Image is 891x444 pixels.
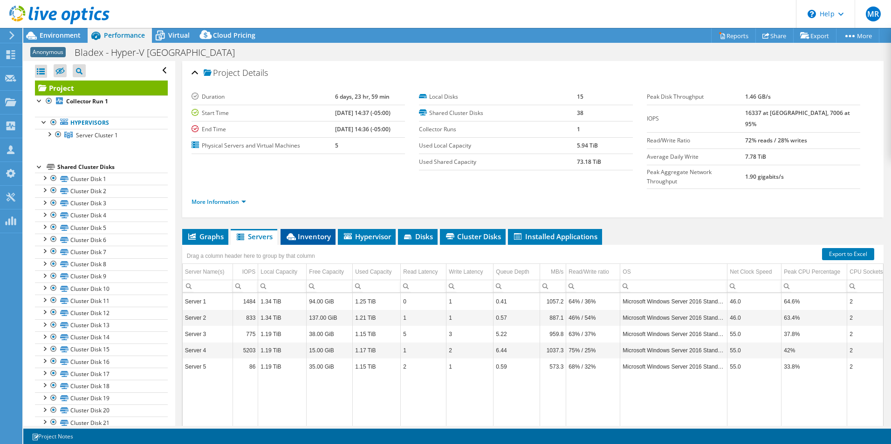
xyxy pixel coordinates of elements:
[35,117,168,129] a: Hypervisors
[353,309,401,326] td: Column Used Capacity, Value 1.21 TiB
[446,342,493,358] td: Column Write Latency, Value 2
[446,326,493,342] td: Column Write Latency, Value 3
[401,264,446,280] td: Read Latency Column
[35,404,168,417] a: Cluster Disk 20
[307,358,353,375] td: Column Free Capacity, Value 35.00 GiB
[577,158,601,166] b: 73.18 TiB
[745,109,850,128] b: 16337 at [GEOGRAPHIC_DATA], 7006 at 95%
[781,264,847,280] td: Peak CPU Percentage Column
[285,232,331,241] span: Inventory
[353,358,401,375] td: Column Used Capacity, Value 1.15 TiB
[260,266,297,277] div: Local Capacity
[540,358,566,375] td: Column MB/s, Value 573.3
[566,280,620,292] td: Column Read/Write ratio, Filter cell
[353,280,401,292] td: Column Used Capacity, Filter cell
[233,280,258,292] td: Column IOPS, Filter cell
[781,280,847,292] td: Column Peak CPU Percentage, Filter cell
[213,31,255,40] span: Cloud Pricing
[566,358,620,375] td: Column Read/Write ratio, Value 68% / 32%
[496,266,529,277] div: Queue Depth
[727,280,781,292] td: Column Net Clock Speed, Filter cell
[258,309,307,326] td: Column Local Capacity, Value 1.34 TiB
[401,342,446,358] td: Column Read Latency, Value 1
[401,309,446,326] td: Column Read Latency, Value 1
[185,266,225,277] div: Server Name(s)
[493,280,540,292] td: Column Queue Depth, Filter cell
[57,161,168,173] div: Shared Cluster Disks
[307,280,353,292] td: Column Free Capacity, Filter cell
[647,92,745,101] label: Peak Disk Throughput
[647,136,745,145] label: Read/Write Ratio
[307,326,353,342] td: Column Free Capacity, Value 38.00 GiB
[235,232,273,241] span: Servers
[335,93,390,101] b: 6 days, 23 hr, 59 min
[446,309,493,326] td: Column Write Latency, Value 1
[620,342,727,358] td: Column OS, Value Microsoft Windows Server 2016 Standard
[258,280,307,292] td: Column Local Capacity, Filter cell
[35,331,168,343] a: Cluster Disk 14
[307,309,353,326] td: Column Free Capacity, Value 137.00 GiB
[493,293,540,309] td: Column Queue Depth, Value 0.41
[353,342,401,358] td: Column Used Capacity, Value 1.17 TiB
[551,266,563,277] div: MB/s
[35,283,168,295] a: Cluster Disk 10
[242,67,268,78] span: Details
[727,358,781,375] td: Column Net Clock Speed, Value 55.0
[183,293,233,309] td: Column Server Name(s), Value Server 1
[445,232,501,241] span: Cluster Disks
[401,358,446,375] td: Column Read Latency, Value 2
[335,109,391,117] b: [DATE] 14:37 (-05:00)
[620,358,727,375] td: Column OS, Value Microsoft Windows Server 2016 Standard
[727,293,781,309] td: Column Net Clock Speed, Value 46.0
[569,266,609,277] div: Read/Write ratio
[35,95,168,108] a: Collector Run 1
[781,358,847,375] td: Column Peak CPU Percentage, Value 33.8%
[623,266,631,277] div: OS
[419,141,577,150] label: Used Local Capacity
[70,47,249,58] h1: Bladex - Hyper-V [GEOGRAPHIC_DATA]
[446,358,493,375] td: Column Write Latency, Value 1
[343,232,391,241] span: Hypervisor
[446,293,493,309] td: Column Write Latency, Value 1
[307,293,353,309] td: Column Free Capacity, Value 94.00 GiB
[30,47,66,57] span: Anonymous
[566,293,620,309] td: Column Read/Write ratio, Value 64% / 36%
[35,209,168,222] a: Cluster Disk 4
[401,326,446,342] td: Column Read Latency, Value 5
[793,28,836,43] a: Export
[781,326,847,342] td: Column Peak CPU Percentage, Value 37.8%
[745,93,771,101] b: 1.46 GB/s
[307,264,353,280] td: Free Capacity Column
[35,417,168,429] a: Cluster Disk 21
[233,358,258,375] td: Column IOPS, Value 86
[493,342,540,358] td: Column Queue Depth, Value 6.44
[35,368,168,380] a: Cluster Disk 17
[401,293,446,309] td: Column Read Latency, Value 0
[233,326,258,342] td: Column IOPS, Value 775
[258,358,307,375] td: Column Local Capacity, Value 1.19 TiB
[513,232,597,241] span: Installed Applications
[76,131,118,139] span: Server Cluster 1
[104,31,145,40] span: Performance
[577,109,583,117] b: 38
[647,114,745,123] label: IOPS
[25,431,80,442] a: Project Notes
[258,264,307,280] td: Local Capacity Column
[40,31,81,40] span: Environment
[850,266,883,277] div: CPU Sockets
[577,93,583,101] b: 15
[540,293,566,309] td: Column MB/s, Value 1057.2
[233,293,258,309] td: Column IOPS, Value 1484
[577,125,580,133] b: 1
[822,248,874,260] a: Export to Excel
[35,270,168,283] a: Cluster Disk 9
[808,10,816,18] svg: \n
[784,266,840,277] div: Peak CPU Percentage
[493,358,540,375] td: Column Queue Depth, Value 0.59
[242,266,256,277] div: IOPS
[355,266,391,277] div: Used Capacity
[35,81,168,95] a: Project
[192,198,246,206] a: More Information
[192,141,335,150] label: Physical Servers and Virtual Machines
[35,197,168,209] a: Cluster Disk 3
